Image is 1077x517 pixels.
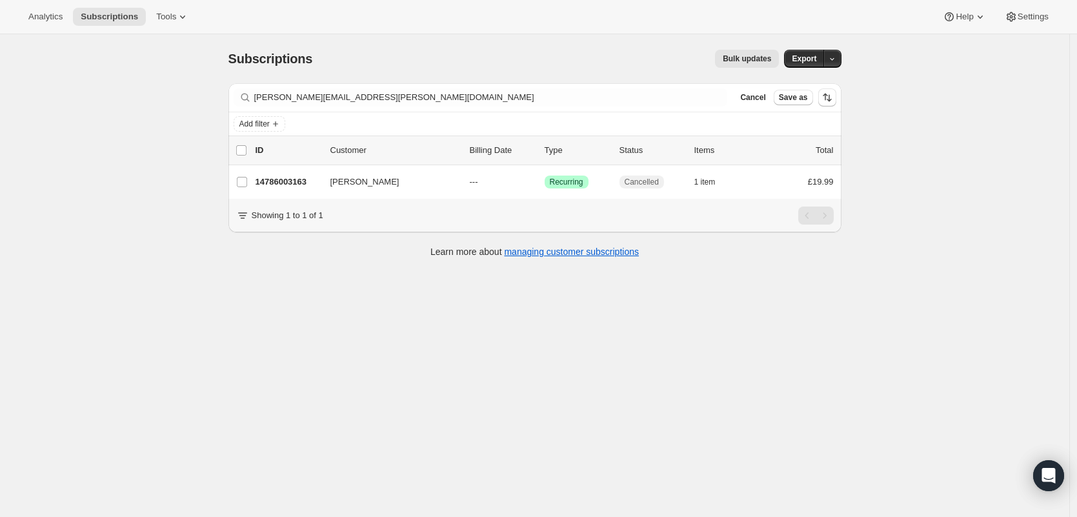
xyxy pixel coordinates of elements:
button: Add filter [234,116,285,132]
p: Billing Date [470,144,534,157]
p: Showing 1 to 1 of 1 [252,209,323,222]
button: Subscriptions [73,8,146,26]
button: Help [935,8,994,26]
span: Subscriptions [81,12,138,22]
span: Settings [1018,12,1049,22]
div: IDCustomerBilling DateTypeStatusItemsTotal [256,144,834,157]
p: Status [619,144,684,157]
span: Cancelled [625,177,659,187]
span: Bulk updates [723,54,771,64]
span: Save as [779,92,808,103]
button: [PERSON_NAME] [323,172,452,192]
input: Filter subscribers [254,88,728,106]
p: Customer [330,144,459,157]
span: Cancel [740,92,765,103]
span: Help [956,12,973,22]
div: 14786003163[PERSON_NAME]---SuccessRecurringCancelled1 item£19.99 [256,173,834,191]
button: Analytics [21,8,70,26]
p: ID [256,144,320,157]
div: Open Intercom Messenger [1033,460,1064,491]
span: Export [792,54,816,64]
div: Type [545,144,609,157]
button: Save as [774,90,813,105]
span: --- [470,177,478,187]
span: Add filter [239,119,270,129]
p: Learn more about [430,245,639,258]
span: Tools [156,12,176,22]
span: 1 item [694,177,716,187]
span: Analytics [28,12,63,22]
button: 1 item [694,173,730,191]
a: managing customer subscriptions [504,247,639,257]
button: Export [784,50,824,68]
nav: Pagination [798,207,834,225]
button: Settings [997,8,1056,26]
button: Tools [148,8,197,26]
span: £19.99 [808,177,834,187]
button: Bulk updates [715,50,779,68]
div: Items [694,144,759,157]
button: Sort the results [818,88,836,106]
span: [PERSON_NAME] [330,176,399,188]
button: Cancel [735,90,770,105]
p: 14786003163 [256,176,320,188]
p: Total [816,144,833,157]
span: Recurring [550,177,583,187]
span: Subscriptions [228,52,313,66]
